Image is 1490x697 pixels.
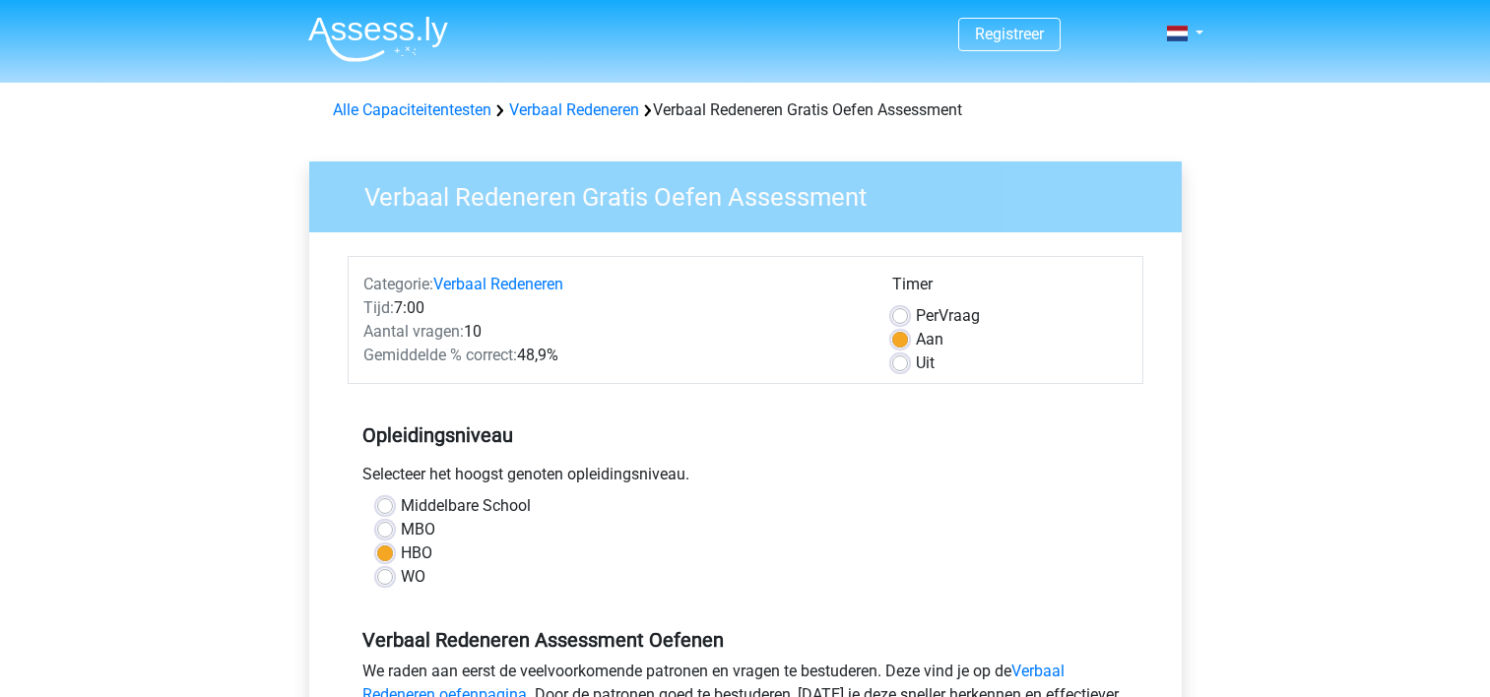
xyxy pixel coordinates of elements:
span: Per [916,306,939,325]
label: Aan [916,328,943,351]
h5: Verbaal Redeneren Assessment Oefenen [362,628,1129,652]
div: Selecteer het hoogst genoten opleidingsniveau. [348,463,1143,494]
div: Timer [892,273,1128,304]
h3: Verbaal Redeneren Gratis Oefen Assessment [341,174,1167,213]
div: Verbaal Redeneren Gratis Oefen Assessment [325,98,1166,122]
label: WO [401,565,425,589]
label: MBO [401,518,435,541]
label: Middelbare School [401,494,531,518]
label: Uit [916,351,935,375]
span: Aantal vragen: [363,322,464,341]
a: Alle Capaciteitentesten [333,100,491,119]
span: Gemiddelde % correct: [363,346,517,364]
a: Verbaal Redeneren [433,275,563,293]
h5: Opleidingsniveau [362,415,1129,455]
div: 7:00 [349,296,877,320]
a: Verbaal Redeneren [509,100,639,119]
label: HBO [401,541,432,565]
a: Registreer [975,25,1044,43]
span: Tijd: [363,298,394,317]
span: Categorie: [363,275,433,293]
img: Assessly [308,16,448,62]
label: Vraag [916,304,980,328]
div: 10 [349,320,877,344]
div: 48,9% [349,344,877,367]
